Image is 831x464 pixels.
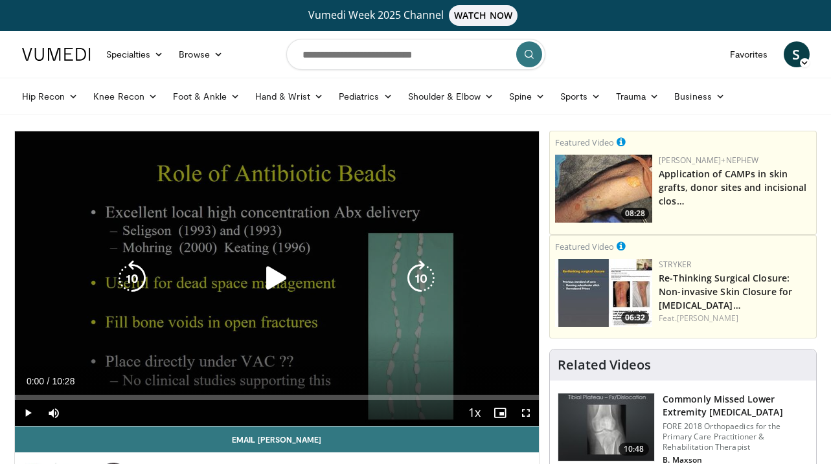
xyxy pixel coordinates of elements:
small: Featured Video [555,241,614,252]
a: [PERSON_NAME] [677,313,738,324]
a: Sports [552,83,608,109]
a: Spine [501,83,552,109]
a: 06:32 [555,259,652,327]
a: Stryker [659,259,691,270]
span: / [47,376,50,386]
button: Fullscreen [513,400,539,426]
button: Play [15,400,41,426]
a: Application of CAMPs in skin grafts, donor sites and incisional clos… [659,168,806,207]
img: VuMedi Logo [22,48,91,61]
a: [PERSON_NAME]+Nephew [659,155,758,166]
a: Shoulder & Elbow [400,83,501,109]
a: Favorites [722,41,776,67]
div: Feat. [659,313,811,324]
a: Hand & Wrist [247,83,331,109]
span: WATCH NOW [449,5,518,26]
a: Email [PERSON_NAME] [15,426,540,452]
a: S [784,41,810,67]
h3: Commonly Missed Lower Extremity [MEDICAL_DATA] [663,393,808,419]
img: 4aa379b6-386c-4fb5-93ee-de5617843a87.150x105_q85_crop-smart_upscale.jpg [558,393,654,461]
video-js: Video Player [15,131,540,426]
a: Re-Thinking Surgical Closure: Non-invasive Skin Closure for [MEDICAL_DATA]… [659,272,792,311]
a: Pediatrics [331,83,400,109]
img: bb9168ea-238b-43e8-a026-433e9a802a61.150x105_q85_crop-smart_upscale.jpg [555,155,652,223]
p: FORE 2018 Orthopaedics for the Primary Care Practitioner & Rehabilitation Therapist [663,421,808,452]
a: Foot & Ankle [165,83,247,109]
h4: Related Videos [558,357,651,373]
img: f1f532c3-0ef6-42d5-913a-00ff2bbdb663.150x105_q85_crop-smart_upscale.jpg [555,259,652,327]
input: Search topics, interventions [286,39,545,70]
a: Hip Recon [14,83,86,109]
a: Business [666,83,733,109]
span: 06:32 [621,312,649,324]
a: Vumedi Week 2025 ChannelWATCH NOW [24,5,808,26]
button: Enable picture-in-picture mode [487,400,513,426]
button: Playback Rate [461,400,487,426]
a: Knee Recon [85,83,165,109]
button: Mute [41,400,67,426]
span: 0:00 [27,376,44,386]
small: Featured Video [555,137,614,148]
a: Trauma [608,83,667,109]
span: 10:48 [619,443,650,456]
a: 08:28 [555,155,652,223]
span: 10:28 [52,376,74,386]
a: Specialties [98,41,172,67]
div: Progress Bar [15,395,540,400]
span: 08:28 [621,208,649,219]
a: Browse [171,41,231,67]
